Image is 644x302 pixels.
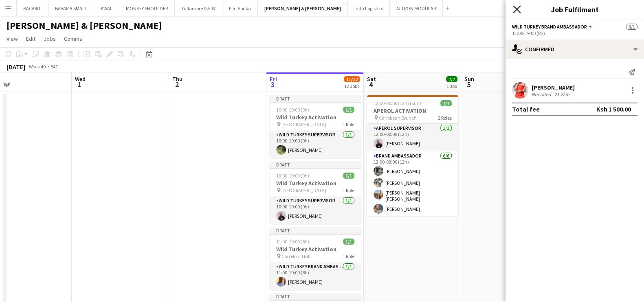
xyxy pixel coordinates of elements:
[276,239,309,245] span: 11:00-19:00 (8h)
[270,245,361,253] h3: Wild Turkey Activation
[7,20,162,32] h1: [PERSON_NAME] & [PERSON_NAME]
[506,39,644,59] div: Confirmed
[344,83,360,89] div: 12 Jobs
[512,24,587,30] span: Wild Turkey Brand Ambassador
[258,0,348,16] button: [PERSON_NAME] & [PERSON_NAME]
[553,91,571,97] div: 21.2km
[438,115,452,121] span: 2 Roles
[367,75,376,83] span: Sat
[3,33,21,44] a: View
[222,0,258,16] button: Flirt Vodka
[172,75,182,83] span: Thu
[270,114,361,121] h3: Wild Turkey Activation
[343,173,354,179] span: 1/1
[348,0,390,16] button: Indu Logistics
[44,35,56,42] span: Jobs
[61,33,86,44] a: Comms
[626,24,637,30] span: 0/1
[270,130,361,158] app-card-role: Wild Turkey Supervisor1/110:00-19:00 (9h)[PERSON_NAME]
[75,75,86,83] span: Wed
[532,84,575,91] div: [PERSON_NAME]
[26,35,35,42] span: Edit
[270,179,361,187] h3: Wild Turkey Activation
[17,0,48,16] button: BACARDI
[463,80,474,89] span: 5
[268,80,277,89] span: 3
[512,24,593,30] button: Wild Turkey Brand Ambassador
[171,80,182,89] span: 2
[27,63,47,70] span: Week 40
[374,100,421,106] span: 12:00-00:00 (12h) (Sun)
[175,0,222,16] button: Tullamore D.E.W
[440,100,452,106] span: 7/7
[276,107,309,113] span: 10:00-19:00 (9h)
[64,35,82,42] span: Comms
[379,115,417,121] span: Caribbean Brunch
[343,121,354,127] span: 1 Role
[512,30,637,36] div: 11:00-19:00 (8h)
[94,0,119,16] button: KWAL
[270,227,361,234] div: Draft
[281,253,310,259] span: Carrefour Hub
[446,76,457,82] span: 7/7
[344,76,360,82] span: 11/12
[270,161,361,168] div: Draft
[270,95,361,158] app-job-card: Draft10:00-19:00 (9h)1/1Wild Turkey Activation [GEOGRAPHIC_DATA]1 RoleWild Turkey Supervisor1/110...
[270,227,361,290] app-job-card: Draft11:00-19:00 (8h)1/1Wild Turkey Activation Carrefour Hub1 RoleWild Turkey Brand Ambassador1/1...
[281,121,326,127] span: [GEOGRAPHIC_DATA]
[119,0,175,16] button: MONKEY SHOULDER
[276,173,309,179] span: 10:00-19:00 (9h)
[343,187,354,193] span: 1 Role
[40,33,59,44] a: Jobs
[343,107,354,113] span: 1/1
[270,95,361,102] div: Draft
[367,95,458,216] app-job-card: 12:00-00:00 (12h) (Sun)7/7APEROL ACTIVATION Caribbean Brunch2 RolesAPEROL SUPERVISOR1/112:00-00:0...
[270,293,361,300] div: Draft
[7,63,25,71] div: [DATE]
[367,107,458,114] h3: APEROL ACTIVATION
[343,239,354,245] span: 1/1
[270,262,361,290] app-card-role: Wild Turkey Brand Ambassador1/111:00-19:00 (8h)[PERSON_NAME]
[506,4,644,15] h3: Job Fulfilment
[367,151,458,241] app-card-role: Brand Ambassador6/612:00-00:00 (12h)[PERSON_NAME][PERSON_NAME][PERSON_NAME] [PERSON_NAME][PERSON_...
[390,0,443,16] button: ALTRON MODULAR
[7,35,18,42] span: View
[446,83,457,89] div: 1 Job
[464,75,474,83] span: Sun
[23,33,39,44] a: Edit
[74,80,86,89] span: 1
[343,253,354,259] span: 1 Role
[270,196,361,224] app-card-role: Wild Turkey Supervisor1/110:00-19:00 (9h)[PERSON_NAME]
[367,124,458,151] app-card-role: APEROL SUPERVISOR1/112:00-00:00 (12h)[PERSON_NAME]
[366,80,376,89] span: 4
[532,91,553,97] div: Not rated
[48,0,94,16] button: BAVARIA SMALT
[51,63,58,70] div: EAT
[270,75,277,83] span: Fri
[512,105,540,113] div: Total fee
[281,187,326,193] span: [GEOGRAPHIC_DATA]
[270,161,361,224] app-job-card: Draft10:00-19:00 (9h)1/1Wild Turkey Activation [GEOGRAPHIC_DATA]1 RoleWild Turkey Supervisor1/110...
[596,105,631,113] div: Ksh 1 500.00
